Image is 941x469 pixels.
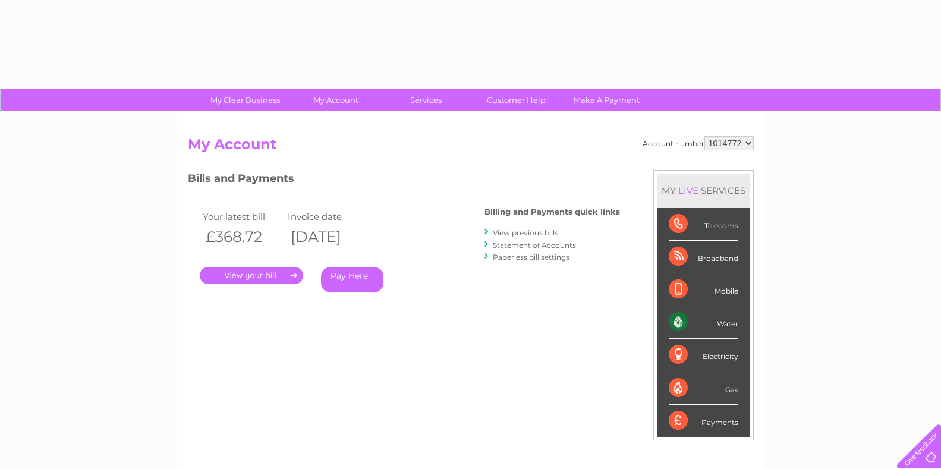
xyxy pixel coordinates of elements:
div: Gas [669,372,738,405]
a: Services [377,89,475,111]
a: Customer Help [467,89,565,111]
a: View previous bills [493,228,558,237]
h2: My Account [188,136,754,159]
div: Mobile [669,273,738,306]
div: Electricity [669,339,738,372]
a: . [200,267,303,284]
a: Paperless bill settings [493,253,569,262]
div: Account number [643,136,754,150]
div: LIVE [676,185,701,196]
td: Invoice date [285,209,370,225]
div: Broadband [669,241,738,273]
th: £368.72 [200,225,285,249]
a: Pay Here [321,267,383,292]
a: Make A Payment [558,89,656,111]
a: My Account [287,89,385,111]
div: Payments [669,405,738,437]
div: MY SERVICES [657,174,750,207]
th: [DATE] [285,225,370,249]
a: My Clear Business [196,89,294,111]
td: Your latest bill [200,209,285,225]
div: Telecoms [669,208,738,241]
h4: Billing and Payments quick links [484,207,620,216]
h3: Bills and Payments [188,170,620,191]
div: Water [669,306,738,339]
a: Statement of Accounts [493,241,576,250]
